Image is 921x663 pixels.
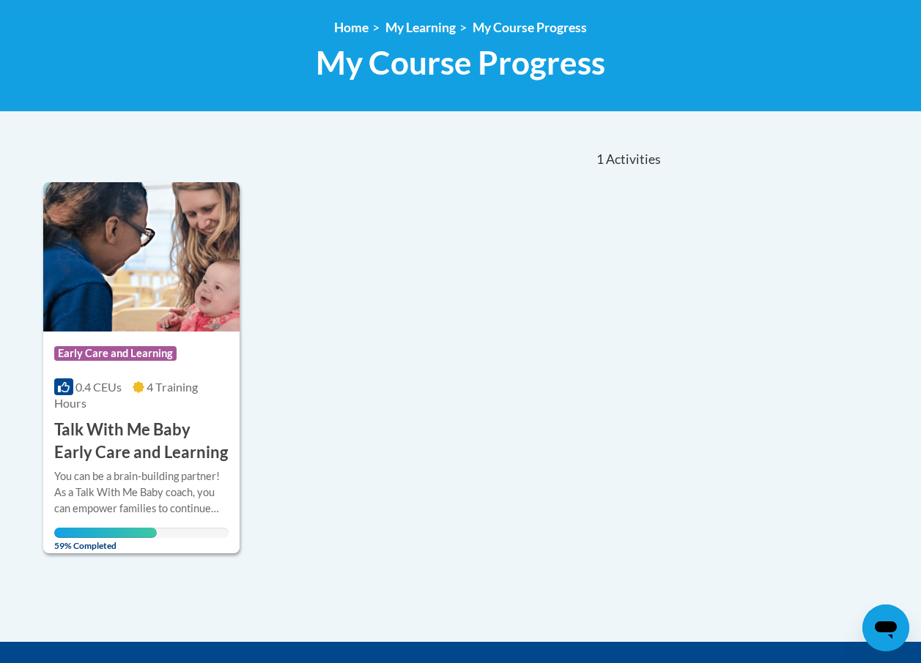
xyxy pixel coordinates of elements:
div: You can be a brain-building partner! As a Talk With Me Baby coach, you can empower families to co... [54,468,229,517]
span: 0.4 CEUs [75,380,122,394]
a: Home [334,20,369,35]
a: My Course Progress [473,20,587,35]
span: 1 [596,151,604,168]
span: My Course Progress [316,43,605,82]
a: Course LogoEarly Care and Learning0.4 CEUs4 Training Hours Talk With Me Baby Early Care and Learn... [43,182,240,552]
span: Early Care and Learning [54,346,177,361]
div: Your progress [54,528,158,538]
h3: Talk With Me Baby Early Care and Learning [54,419,229,464]
iframe: Button to launch messaging window [862,604,909,651]
span: 59% Completed [54,528,158,551]
img: Course Logo [43,182,240,331]
a: My Learning [385,20,456,35]
span: Activities [606,151,661,168]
